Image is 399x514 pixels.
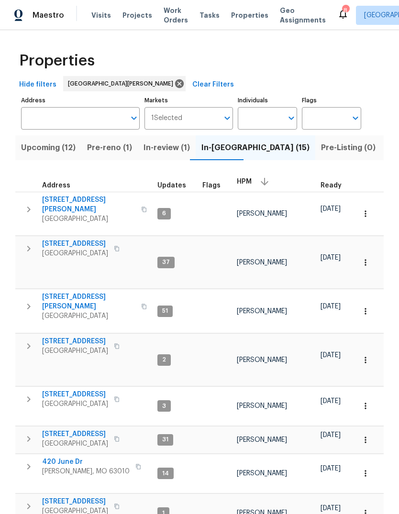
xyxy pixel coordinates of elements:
[158,470,173,478] span: 14
[158,209,170,218] span: 6
[157,182,186,189] span: Updates
[42,399,108,409] span: [GEOGRAPHIC_DATA]
[164,6,188,25] span: Work Orders
[237,357,287,363] span: [PERSON_NAME]
[321,141,376,154] span: Pre-Listing (0)
[199,12,220,19] span: Tasks
[321,432,341,438] span: [DATE]
[302,98,361,103] label: Flags
[285,111,298,125] button: Open
[321,303,341,310] span: [DATE]
[321,398,341,405] span: [DATE]
[280,6,326,25] span: Geo Assignments
[68,79,177,88] span: [GEOGRAPHIC_DATA][PERSON_NAME]
[87,141,132,154] span: Pre-reno (1)
[158,307,172,315] span: 51
[144,141,190,154] span: In-review (1)
[42,346,108,356] span: [GEOGRAPHIC_DATA]
[201,141,310,154] span: In-[GEOGRAPHIC_DATA] (15)
[321,182,350,189] div: Earliest renovation start date (first business day after COE or Checkout)
[21,141,76,154] span: Upcoming (12)
[237,470,287,477] span: [PERSON_NAME]
[127,111,141,125] button: Open
[321,465,341,472] span: [DATE]
[42,292,135,311] span: [STREET_ADDRESS][PERSON_NAME]
[221,111,234,125] button: Open
[342,6,349,15] div: 8
[238,98,297,103] label: Individuals
[122,11,152,20] span: Projects
[63,76,186,91] div: [GEOGRAPHIC_DATA][PERSON_NAME]
[42,214,135,224] span: [GEOGRAPHIC_DATA]
[321,352,341,359] span: [DATE]
[42,195,135,214] span: [STREET_ADDRESS][PERSON_NAME]
[321,254,341,261] span: [DATE]
[42,337,108,346] span: [STREET_ADDRESS]
[42,457,130,467] span: 420 June Dr
[237,403,287,409] span: [PERSON_NAME]
[19,79,56,91] span: Hide filters
[42,390,108,399] span: [STREET_ADDRESS]
[91,11,111,20] span: Visits
[321,206,341,212] span: [DATE]
[231,11,268,20] span: Properties
[237,437,287,443] span: [PERSON_NAME]
[192,79,234,91] span: Clear Filters
[19,56,95,66] span: Properties
[42,182,70,189] span: Address
[321,505,341,512] span: [DATE]
[158,402,170,410] span: 3
[349,111,362,125] button: Open
[202,182,221,189] span: Flags
[33,11,64,20] span: Maestro
[15,76,60,94] button: Hide filters
[42,249,108,258] span: [GEOGRAPHIC_DATA]
[144,98,233,103] label: Markets
[237,259,287,266] span: [PERSON_NAME]
[42,429,108,439] span: [STREET_ADDRESS]
[237,210,287,217] span: [PERSON_NAME]
[237,308,287,315] span: [PERSON_NAME]
[42,497,108,506] span: [STREET_ADDRESS]
[21,98,140,103] label: Address
[237,178,252,185] span: HPM
[188,76,238,94] button: Clear Filters
[158,356,170,364] span: 2
[42,467,130,476] span: [PERSON_NAME], MO 63010
[42,239,108,249] span: [STREET_ADDRESS]
[42,439,108,448] span: [GEOGRAPHIC_DATA]
[158,258,174,266] span: 37
[151,114,182,122] span: 1 Selected
[321,182,342,189] span: Ready
[158,436,172,444] span: 31
[42,311,135,321] span: [GEOGRAPHIC_DATA]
